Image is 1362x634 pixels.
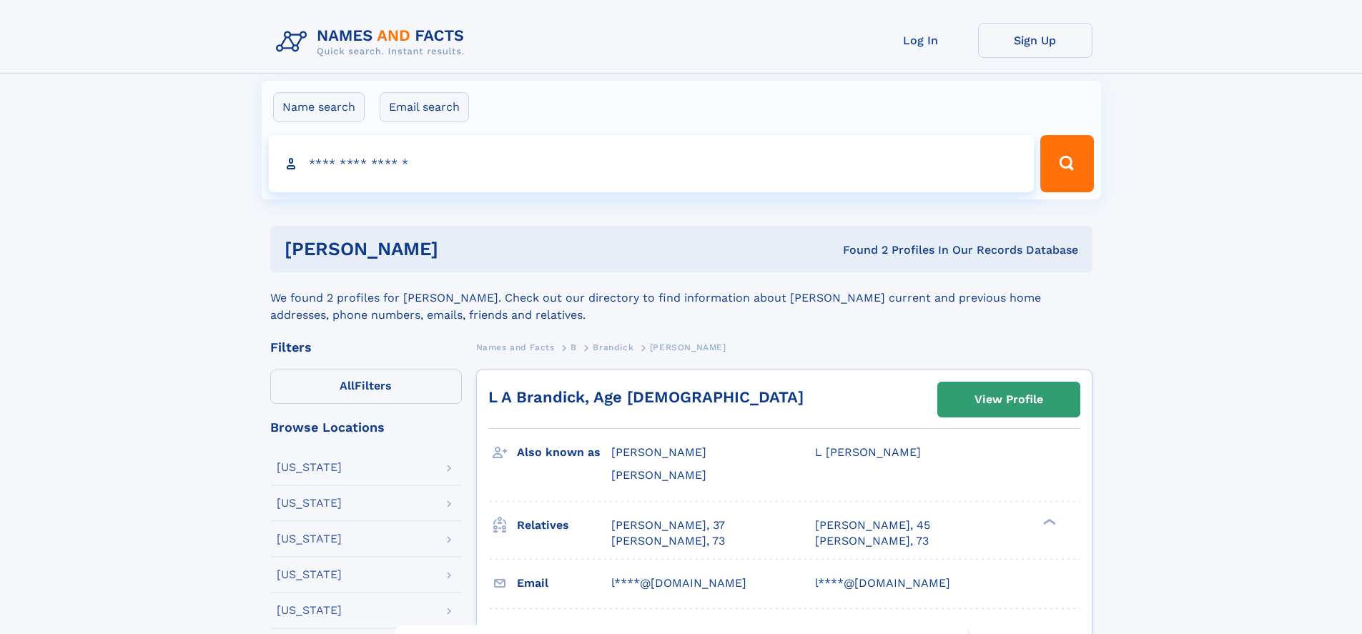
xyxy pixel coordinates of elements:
[815,445,921,459] span: L [PERSON_NAME]
[815,533,929,549] a: [PERSON_NAME], 73
[864,23,978,58] a: Log In
[611,445,706,459] span: [PERSON_NAME]
[641,242,1078,258] div: Found 2 Profiles In Our Records Database
[1040,517,1057,526] div: ❯
[270,341,462,354] div: Filters
[270,421,462,434] div: Browse Locations
[938,382,1080,417] a: View Profile
[815,517,930,533] a: [PERSON_NAME], 45
[270,23,476,61] img: Logo Names and Facts
[277,533,342,545] div: [US_STATE]
[270,272,1092,324] div: We found 2 profiles for [PERSON_NAME]. Check out our directory to find information about [PERSON_...
[273,92,365,122] label: Name search
[517,513,611,538] h3: Relatives
[476,338,555,356] a: Names and Facts
[1040,135,1093,192] button: Search Button
[974,383,1043,416] div: View Profile
[611,517,725,533] a: [PERSON_NAME], 37
[270,370,462,404] label: Filters
[380,92,469,122] label: Email search
[650,342,726,352] span: [PERSON_NAME]
[593,338,633,356] a: Brandick
[277,462,342,473] div: [US_STATE]
[611,468,706,482] span: [PERSON_NAME]
[571,342,577,352] span: B
[277,605,342,616] div: [US_STATE]
[340,379,355,392] span: All
[269,135,1035,192] input: search input
[285,240,641,258] h1: [PERSON_NAME]
[488,388,804,406] a: L A Brandick, Age [DEMOGRAPHIC_DATA]
[978,23,1092,58] a: Sign Up
[517,440,611,465] h3: Also known as
[593,342,633,352] span: Brandick
[277,497,342,509] div: [US_STATE]
[517,571,611,595] h3: Email
[571,338,577,356] a: B
[611,533,725,549] a: [PERSON_NAME], 73
[277,569,342,580] div: [US_STATE]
